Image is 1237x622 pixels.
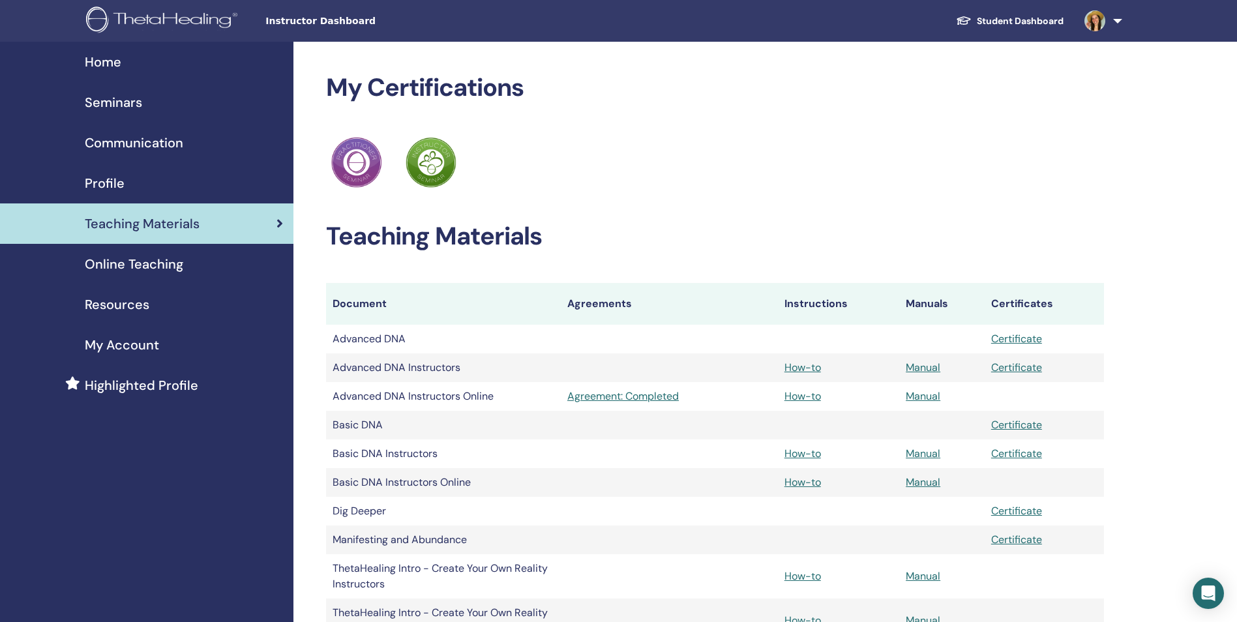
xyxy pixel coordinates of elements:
a: Certificate [991,504,1042,518]
h2: Teaching Materials [326,222,1104,252]
h2: My Certifications [326,73,1104,103]
th: Instructions [778,283,899,325]
th: Document [326,283,561,325]
a: How-to [784,389,821,403]
span: Profile [85,173,125,193]
td: Advanced DNA Instructors [326,353,561,382]
a: Manual [906,475,940,489]
th: Manuals [899,283,985,325]
a: How-to [784,475,821,489]
img: logo.png [86,7,242,36]
a: Certificate [991,447,1042,460]
span: Resources [85,295,149,314]
a: Student Dashboard [946,9,1074,33]
td: Basic DNA Instructors [326,439,561,468]
a: Manual [906,447,940,460]
img: graduation-cap-white.svg [956,15,972,26]
span: Seminars [85,93,142,112]
a: Manual [906,361,940,374]
td: Manifesting and Abundance [326,526,561,554]
a: Manual [906,569,940,583]
a: Certificate [991,533,1042,546]
img: Practitioner [331,137,382,188]
a: How-to [784,569,821,583]
a: Certificate [991,361,1042,374]
a: How-to [784,361,821,374]
img: default.jpg [1084,10,1105,31]
td: Basic DNA Instructors Online [326,468,561,497]
span: Instructor Dashboard [265,14,461,28]
span: Home [85,52,121,72]
a: Agreement: Completed [567,389,771,404]
span: Communication [85,133,183,153]
div: Open Intercom Messenger [1193,578,1224,609]
th: Certificates [985,283,1104,325]
span: My Account [85,335,159,355]
td: Basic DNA [326,411,561,439]
a: Manual [906,389,940,403]
a: How-to [784,447,821,460]
span: Teaching Materials [85,214,200,233]
td: ThetaHealing Intro - Create Your Own Reality Instructors [326,554,561,599]
span: Highlighted Profile [85,376,198,395]
a: Certificate [991,332,1042,346]
td: Advanced DNA Instructors Online [326,382,561,411]
span: Online Teaching [85,254,183,274]
td: Dig Deeper [326,497,561,526]
a: Certificate [991,418,1042,432]
td: Advanced DNA [326,325,561,353]
th: Agreements [561,283,778,325]
img: Practitioner [406,137,456,188]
